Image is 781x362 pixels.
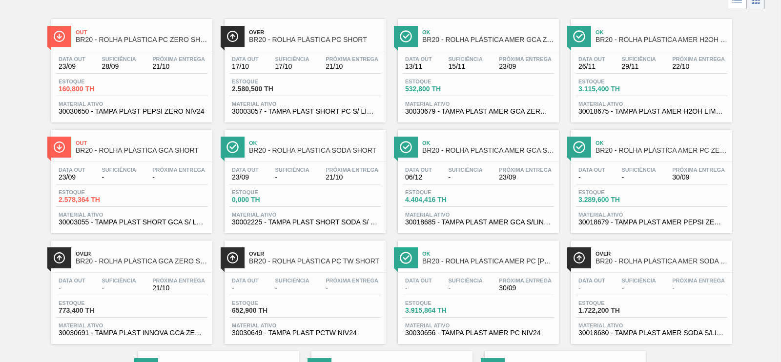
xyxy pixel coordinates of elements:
span: Suficiência [102,167,136,173]
span: Próxima Entrega [326,278,378,283]
span: 13/11 [405,63,432,70]
span: Suficiência [448,56,482,62]
span: Data out [232,56,259,62]
span: 15/11 [448,63,482,70]
a: ÍconeOkBR20 - ROLHA PLÁSTICA SODA SHORTData out23/09Suficiência-Próxima Entrega21/10Estoque0,000 ... [217,122,390,233]
span: BR20 - ROLHA PLÁSTICA AMER GCA SHORT [422,147,554,154]
span: 2.578,364 TH [59,196,127,203]
span: 0,000 TH [232,196,300,203]
span: Material ativo [578,101,725,107]
span: 30003057 - TAMPA PLAST SHORT PC S/ LINER [232,108,378,115]
span: 30030679 - TAMPA PLAST AMER GCA ZERO NIV24 [405,108,552,115]
span: BR20 - ROLHA PLÁSTICA AMER SODA SHORT [596,258,727,265]
span: Material ativo [405,322,552,328]
span: 30018680 - TAMPA PLAST AMER SODA S/LINER [578,329,725,337]
a: ÍconeOkBR20 - ROLHA PLÁSTICA AMER GCA SHORTData out06/12Suficiência-Próxima Entrega23/09Estoque4.... [390,122,564,233]
span: Estoque [232,300,300,306]
span: Data out [578,278,605,283]
img: Ícone [53,252,65,264]
a: ÍconeOverBR20 - ROLHA PLÁSTICA PC TW SHORTData out-Suficiência-Próxima Entrega-Estoque652,900 THM... [217,233,390,344]
a: ÍconeOkBR20 - ROLHA PLÁSTICA AMER GCA ZERO SHORTData out13/11Suficiência15/11Próxima Entrega23/09... [390,12,564,122]
span: 773,400 TH [59,307,127,314]
span: Ok [249,140,381,146]
span: Próxima Entrega [499,56,552,62]
span: Material ativo [405,212,552,218]
span: 30/09 [499,284,552,292]
span: 22/10 [672,63,725,70]
a: ÍconeOverBR20 - ROLHA PLÁSTICA GCA ZERO SHORTData out-Suficiência-Próxima Entrega21/10Estoque773,... [44,233,217,344]
span: Suficiência [275,167,309,173]
span: - [275,284,309,292]
span: 30030649 - TAMPA PLAST PCTW NIV24 [232,329,378,337]
span: Suficiência [621,56,656,62]
a: ÍconeOutBR20 - ROLHA PLÁSTICA GCA SHORTData out23/09Suficiência-Próxima Entrega-Estoque2.578,364 ... [44,122,217,233]
span: 17/10 [275,63,309,70]
span: Próxima Entrega [326,167,378,173]
span: 2.580,500 TH [232,85,300,93]
span: Estoque [405,189,473,195]
span: Próxima Entrega [672,278,725,283]
span: 30018685 - TAMPA PLAST AMER GCA S/LINER [405,219,552,226]
img: Ícone [400,30,412,42]
span: Suficiência [102,278,136,283]
span: Data out [405,167,432,173]
span: Ok [422,140,554,146]
a: ÍconeOkBR20 - ROLHA PLÁSTICA AMER H2OH LIMONETO SHORTData out26/11Suficiência29/11Próxima Entrega... [564,12,737,122]
span: Próxima Entrega [152,167,205,173]
span: Data out [578,167,605,173]
span: Próxima Entrega [672,167,725,173]
span: Estoque [232,79,300,84]
span: Suficiência [275,56,309,62]
span: - [621,284,656,292]
span: Próxima Entrega [152,56,205,62]
span: Material ativo [578,322,725,328]
span: - [621,174,656,181]
span: - [578,284,605,292]
span: Data out [232,278,259,283]
span: - [326,284,378,292]
span: Material ativo [59,212,205,218]
span: Over [249,29,381,35]
span: BR20 - ROLHA PLÁSTICA PC SHORT [249,36,381,43]
a: ÍconeOkBR20 - ROLHA PLÁSTICA AMER PC ZERO SHORTData out-Suficiência-Próxima Entrega30/09Estoque3.... [564,122,737,233]
span: BR20 - ROLHA PLÁSTICA SODA SHORT [249,147,381,154]
a: ÍconeOverBR20 - ROLHA PLÁSTICA AMER SODA SHORTData out-Suficiência-Próxima Entrega-Estoque1.722,2... [564,233,737,344]
span: Material ativo [578,212,725,218]
a: ÍconeOutBR20 - ROLHA PLÁSTICA PC ZERO SHORTData out23/09Suficiência28/09Próxima Entrega21/10Estoq... [44,12,217,122]
img: Ícone [400,252,412,264]
span: Material ativo [232,322,378,328]
span: - [152,174,205,181]
span: 30003055 - TAMPA PLAST SHORT GCA S/ LINER [59,219,205,226]
span: Suficiência [448,167,482,173]
span: Ok [422,29,554,35]
a: ÍconeOverBR20 - ROLHA PLÁSTICA PC SHORTData out17/10Suficiência17/10Próxima Entrega21/10Estoque2.... [217,12,390,122]
span: 1.722,200 TH [578,307,647,314]
span: Material ativo [59,101,205,107]
span: Data out [578,56,605,62]
span: Ok [596,29,727,35]
span: Data out [405,56,432,62]
span: - [275,174,309,181]
span: 29/11 [621,63,656,70]
a: ÍconeOkBR20 - ROLHA PLÁSTICA AMER PC [PERSON_NAME]Data out-Suficiência-Próxima Entrega30/09Estoqu... [390,233,564,344]
img: Ícone [53,30,65,42]
span: 23/09 [499,174,552,181]
span: - [102,284,136,292]
span: BR20 - ROLHA PLÁSTICA AMER PC SHORT [422,258,554,265]
span: 30030650 - TAMPA PLAST PEPSI ZERO NIV24 [59,108,205,115]
span: - [448,174,482,181]
span: BR20 - ROLHA PLÁSTICA GCA SHORT [76,147,207,154]
span: 21/10 [152,63,205,70]
img: Ícone [573,252,585,264]
span: - [448,284,482,292]
span: 30030656 - TAMPA PLAST AMER PC NIV24 [405,329,552,337]
span: BR20 - ROLHA PLÁSTICA AMER GCA ZERO SHORT [422,36,554,43]
span: 23/09 [59,63,85,70]
span: Próxima Entrega [499,278,552,283]
span: Suficiência [621,167,656,173]
span: Suficiência [275,278,309,283]
span: Estoque [405,300,473,306]
span: 532,800 TH [405,85,473,93]
span: - [232,284,259,292]
span: Material ativo [232,101,378,107]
